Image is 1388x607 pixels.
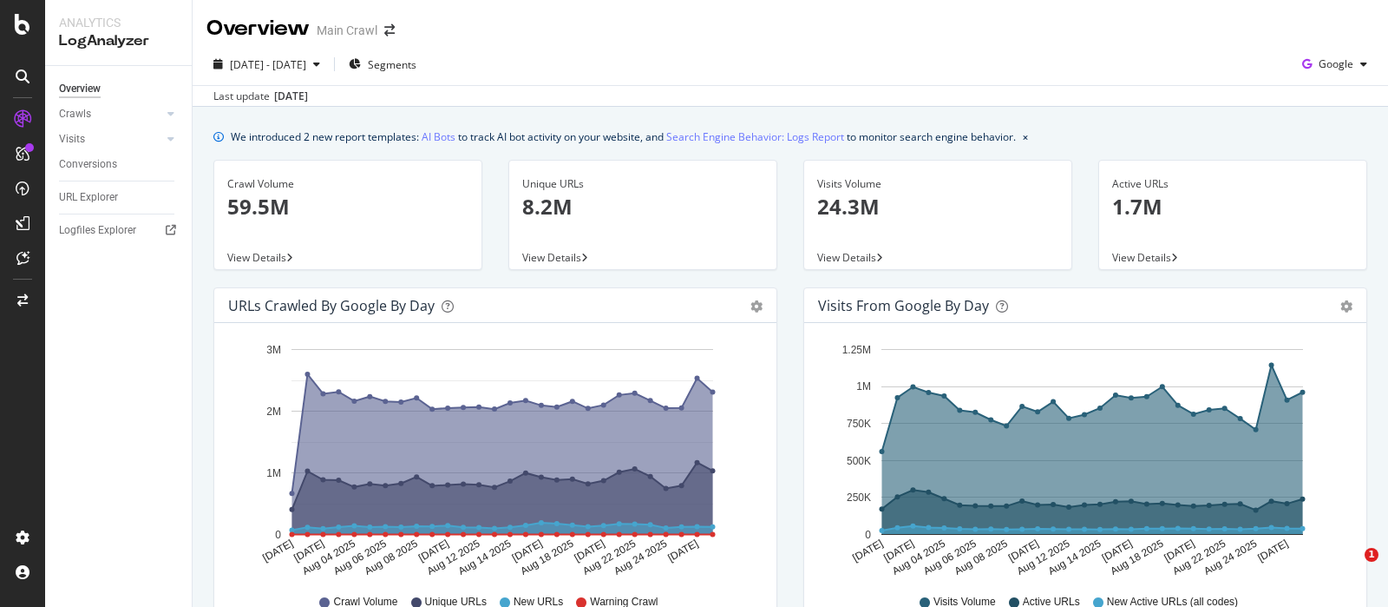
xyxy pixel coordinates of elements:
div: info banner [213,128,1367,146]
a: Conversions [59,155,180,174]
text: Aug 08 2025 [363,538,420,577]
text: Aug 22 2025 [580,538,638,577]
text: [DATE] [1006,538,1041,564]
text: Aug 14 2025 [1046,538,1103,577]
div: Visits from Google by day [818,297,989,314]
div: Visits Volume [817,176,1058,192]
div: Conversions [59,155,117,174]
text: 3M [266,344,281,356]
text: 2M [266,406,281,418]
a: Crawls [59,105,162,123]
div: Overview [206,14,310,43]
p: 24.3M [817,192,1058,221]
text: Aug 12 2025 [1015,538,1072,577]
text: 0 [275,529,281,541]
text: Aug 22 2025 [1170,538,1228,577]
text: 250K [847,492,871,504]
a: URL Explorer [59,188,180,207]
text: [DATE] [291,538,326,564]
text: 1M [266,467,281,479]
div: Main Crawl [317,22,377,39]
p: 8.2M [522,192,763,221]
a: Overview [59,80,180,98]
div: LogAnalyzer [59,31,178,51]
text: [DATE] [260,538,295,564]
div: URL Explorer [59,188,118,207]
text: Aug 14 2025 [456,538,514,577]
div: gear [750,300,763,313]
span: 1 [1365,548,1378,562]
text: [DATE] [416,538,451,564]
text: [DATE] [510,538,545,564]
iframe: Intercom live chat [1329,548,1371,590]
button: Google [1295,50,1374,78]
text: Aug 24 2025 [612,538,669,577]
div: Crawls [59,105,91,123]
text: Aug 04 2025 [890,538,947,577]
span: Segments [368,57,416,72]
text: [DATE] [1162,538,1197,564]
text: Aug 12 2025 [425,538,482,577]
button: close banner [1018,124,1032,149]
text: [DATE] [881,538,916,564]
text: Aug 08 2025 [953,538,1010,577]
text: Aug 24 2025 [1201,538,1259,577]
svg: A chart. [228,337,755,578]
text: 750K [847,418,871,430]
div: Logfiles Explorer [59,221,136,240]
a: Search Engine Behavior: Logs Report [666,128,844,146]
text: [DATE] [1255,538,1290,564]
button: [DATE] - [DATE] [206,50,327,78]
p: 59.5M [227,192,468,221]
div: Last update [213,89,308,104]
div: URLs Crawled by Google by day [228,297,435,314]
span: Google [1319,56,1353,71]
span: View Details [227,250,286,265]
text: Aug 18 2025 [518,538,575,577]
text: 500K [847,455,871,467]
div: Active URLs [1112,176,1353,192]
text: [DATE] [1100,538,1135,564]
div: Overview [59,80,101,98]
text: 0 [865,529,871,541]
button: Segments [342,50,423,78]
span: View Details [817,250,876,265]
text: [DATE] [573,538,607,564]
text: 1M [856,381,871,393]
svg: A chart. [818,337,1345,578]
text: [DATE] [850,538,885,564]
text: Aug 04 2025 [300,538,357,577]
text: 1.25M [842,344,871,356]
p: 1.7M [1112,192,1353,221]
text: Aug 06 2025 [331,538,389,577]
text: Aug 18 2025 [1108,538,1165,577]
div: We introduced 2 new report templates: to track AI bot activity on your website, and to monitor se... [231,128,1016,146]
div: [DATE] [274,89,308,104]
div: Unique URLs [522,176,763,192]
span: View Details [1112,250,1171,265]
div: Crawl Volume [227,176,468,192]
span: [DATE] - [DATE] [230,57,306,72]
span: View Details [522,250,581,265]
div: arrow-right-arrow-left [384,24,395,36]
a: Logfiles Explorer [59,221,180,240]
div: Visits [59,130,85,148]
text: [DATE] [665,538,700,564]
text: Aug 06 2025 [921,538,979,577]
div: Analytics [59,14,178,31]
div: gear [1340,300,1352,313]
a: Visits [59,130,162,148]
a: AI Bots [422,128,455,146]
